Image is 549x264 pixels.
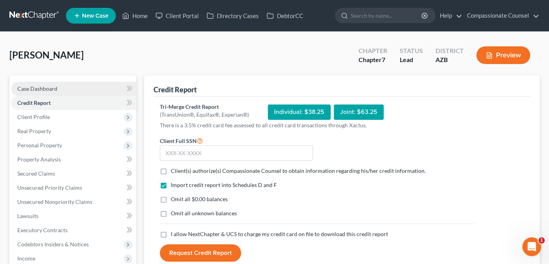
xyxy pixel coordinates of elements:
span: 7 [382,56,385,63]
div: Tri-Merge Credit Report [160,103,249,111]
a: Property Analysis [11,152,136,167]
a: Secured Claims [11,167,136,181]
div: Chapter [359,46,387,55]
span: Unsecured Nonpriority Claims [17,198,92,205]
span: Client Profile [17,114,50,120]
iframe: Intercom live chat [522,237,541,256]
span: Property Analysis [17,156,61,163]
span: Personal Property [17,142,62,148]
input: Search by name... [351,8,423,23]
div: Status [400,46,423,55]
button: Request Credit Report [160,244,241,262]
div: Individual: $38.25 [268,104,331,120]
button: Preview [476,46,530,64]
span: Client Full SSN [160,137,197,144]
span: Unsecured Priority Claims [17,184,82,191]
span: 1 [538,237,545,244]
a: Executory Contracts [11,223,136,237]
span: Omit all unknown balances [171,210,237,216]
a: DebtorCC [263,9,307,23]
span: I allow NextChapter & UCS to charge my credit card on file to download this credit report [171,231,388,237]
a: Credit Report [11,96,136,110]
a: Client Portal [152,9,203,23]
p: There is a 3.5% credit card fee assessed to all credit card transactions through Xactus. [160,121,474,129]
a: Directory Cases [203,9,263,23]
span: Income [17,255,35,262]
span: Case Dashboard [17,85,57,92]
div: District [436,46,464,55]
a: Compassionate Counsel [463,9,539,23]
span: Credit Report [17,99,51,106]
span: Codebtors Insiders & Notices [17,241,89,247]
span: [PERSON_NAME] [9,49,84,60]
div: Chapter [359,55,387,64]
a: Lawsuits [11,209,136,223]
a: Unsecured Nonpriority Claims [11,195,136,209]
span: Lawsuits [17,213,38,219]
span: New Case [82,13,108,19]
div: Joint: $63.25 [334,104,384,120]
a: Unsecured Priority Claims [11,181,136,195]
div: Credit Report [154,85,197,94]
span: Omit all $0.00 balances [171,196,228,202]
div: (TransUnion®, Equifax®, Experian®) [160,111,249,119]
div: AZB [436,55,464,64]
span: Secured Claims [17,170,55,177]
span: Real Property [17,128,51,134]
span: Executory Contracts [17,227,68,233]
a: Home [118,9,152,23]
div: Lead [400,55,423,64]
span: Client(s) authorize(s) Compassionate Counsel to obtain information regarding his/her credit infor... [171,167,426,174]
span: Import credit report into Schedules D and F [171,181,277,188]
a: Help [436,9,462,23]
a: Case Dashboard [11,82,136,96]
input: XXX-XX-XXXX [160,145,313,161]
